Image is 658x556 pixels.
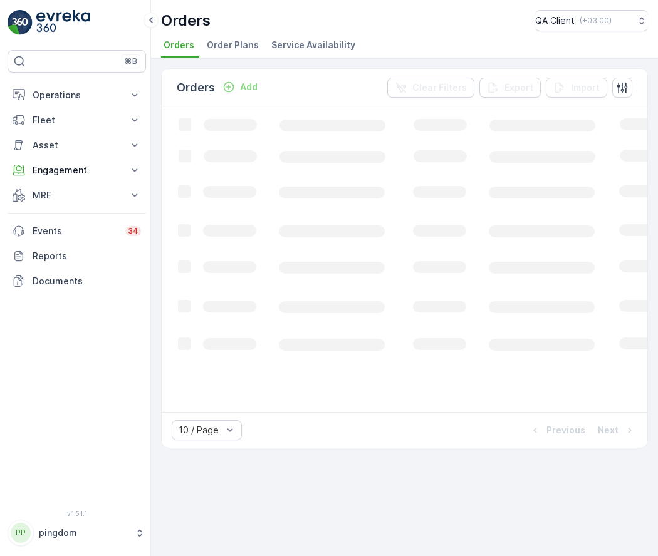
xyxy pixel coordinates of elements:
[271,39,355,51] span: Service Availability
[8,183,146,208] button: MRF
[33,275,141,287] p: Documents
[8,158,146,183] button: Engagement
[8,520,146,546] button: PPpingdom
[580,16,612,26] p: ( +03:00 )
[33,250,141,262] p: Reports
[535,14,575,27] p: QA Client
[33,139,121,152] p: Asset
[36,10,90,35] img: logo_light-DOdMpM7g.png
[33,225,118,237] p: Events
[164,39,194,51] span: Orders
[504,81,533,94] p: Export
[39,527,128,539] p: pingdom
[8,10,33,35] img: logo
[8,510,146,517] span: v 1.51.1
[412,81,467,94] p: Clear Filters
[33,164,121,177] p: Engagement
[8,108,146,133] button: Fleet
[546,78,607,98] button: Import
[546,424,585,436] p: Previous
[8,269,146,294] a: Documents
[33,114,121,126] p: Fleet
[128,226,138,236] p: 34
[8,83,146,108] button: Operations
[240,81,258,93] p: Add
[177,79,215,96] p: Orders
[207,39,259,51] span: Order Plans
[161,11,211,31] p: Orders
[33,189,121,202] p: MRF
[217,80,263,95] button: Add
[33,89,121,101] p: Operations
[597,423,637,438] button: Next
[8,133,146,158] button: Asset
[8,219,146,244] a: Events34
[8,244,146,269] a: Reports
[11,523,31,543] div: PP
[125,56,137,66] p: ⌘B
[571,81,600,94] p: Import
[387,78,474,98] button: Clear Filters
[528,423,587,438] button: Previous
[598,424,619,436] p: Next
[535,10,648,31] button: QA Client(+03:00)
[479,78,541,98] button: Export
